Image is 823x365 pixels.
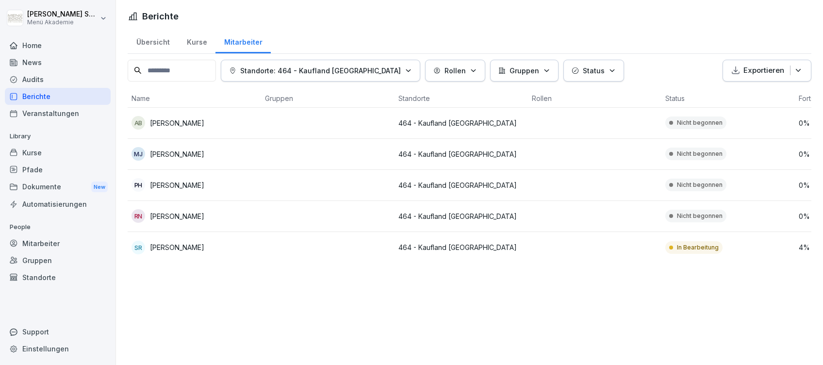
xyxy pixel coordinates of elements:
p: Exportieren [743,65,784,76]
a: Automatisierungen [5,196,111,213]
a: Übersicht [128,29,178,53]
div: Support [5,323,111,340]
p: 464 - Kaufland [GEOGRAPHIC_DATA] [398,118,524,128]
button: Gruppen [490,60,559,82]
p: Menü Akademie [27,19,98,26]
p: Library [5,129,111,144]
div: SR [132,241,145,254]
p: People [5,219,111,235]
div: New [91,182,108,193]
a: Standorte [5,269,111,286]
a: Einstellungen [5,340,111,357]
p: [PERSON_NAME] [150,118,204,128]
p: Nicht begonnen [677,181,723,189]
p: [PERSON_NAME] [150,242,204,252]
a: Kurse [5,144,111,161]
a: News [5,54,111,71]
a: Veranstaltungen [5,105,111,122]
p: 464 - Kaufland [GEOGRAPHIC_DATA] [398,180,524,190]
th: Standorte [395,89,528,108]
div: Dokumente [5,178,111,196]
p: 464 - Kaufland [GEOGRAPHIC_DATA] [398,211,524,221]
div: MJ [132,147,145,161]
th: Name [128,89,261,108]
button: Exportieren [723,60,811,82]
p: Status [583,66,605,76]
p: Gruppen [510,66,539,76]
a: Pfade [5,161,111,178]
p: Rollen [444,66,466,76]
a: DokumenteNew [5,178,111,196]
a: Gruppen [5,252,111,269]
p: [PERSON_NAME] [150,211,204,221]
p: Standorte: 464 - Kaufland [GEOGRAPHIC_DATA] [240,66,401,76]
a: Home [5,37,111,54]
a: Mitarbeiter [5,235,111,252]
p: Nicht begonnen [677,149,723,158]
th: Rollen [528,89,661,108]
a: Berichte [5,88,111,105]
div: PH [132,178,145,192]
th: Status [661,89,795,108]
button: Rollen [425,60,485,82]
div: RN [132,209,145,223]
p: Nicht begonnen [677,118,723,127]
p: 464 - Kaufland [GEOGRAPHIC_DATA] [398,242,524,252]
a: Kurse [178,29,215,53]
p: [PERSON_NAME] Schülzke [27,10,98,18]
p: In Bearbeitung [677,243,719,252]
button: Standorte: 464 - Kaufland [GEOGRAPHIC_DATA] [221,60,420,82]
button: Status [563,60,624,82]
p: [PERSON_NAME] [150,180,204,190]
a: Audits [5,71,111,88]
h1: Berichte [142,10,179,23]
p: 464 - Kaufland [GEOGRAPHIC_DATA] [398,149,524,159]
th: Gruppen [261,89,395,108]
p: Nicht begonnen [677,212,723,220]
a: Mitarbeiter [215,29,271,53]
p: [PERSON_NAME] [150,149,204,159]
div: AB [132,116,145,130]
